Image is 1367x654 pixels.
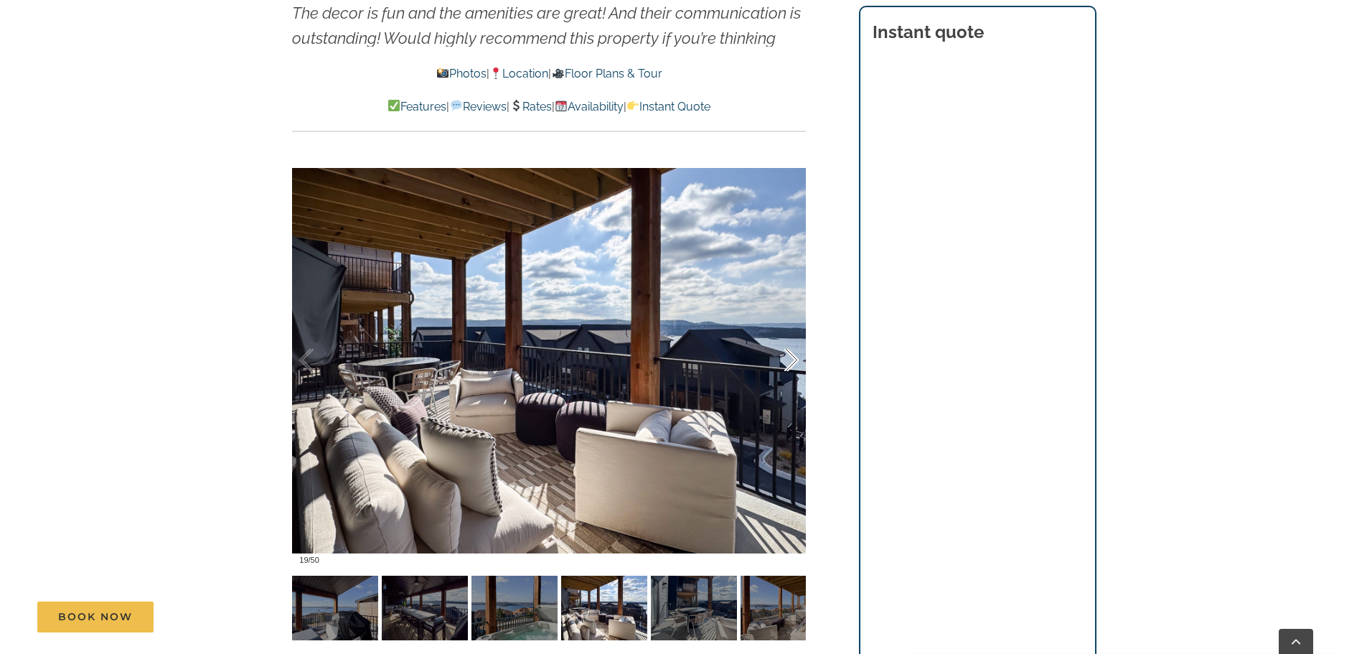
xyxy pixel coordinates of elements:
img: Copper-Pointe-at-Table-Rock-Lake-1025-2-scaled.jpg-nggid042812-ngg0dyn-120x90-00f0w010c011r110f11... [471,576,558,640]
iframe: Booking/Inquiry Widget [873,61,1082,652]
img: Copper-Pointe-at-Table-Rock-Lake-1023-2-scaled.jpg-nggid042810-ngg0dyn-120x90-00f0w010c011r110f11... [292,576,378,640]
strong: Instant quote [873,22,984,42]
em: The decor is fun and the amenities are great! And their communication is outstanding! Would highl... [292,4,801,73]
img: ✅ [388,100,400,111]
a: Floor Plans & Tour [551,67,662,80]
a: Location [489,67,548,80]
img: Copper-Pointe-at-Table-Rock-Lake-1029-2-scaled.jpg-nggid042815-ngg0dyn-120x90-00f0w010c011r110f11... [561,576,647,640]
a: Features [387,100,446,113]
img: 💲 [510,100,522,111]
img: 💬 [451,100,462,111]
a: Reviews [449,100,506,113]
img: 📍 [490,67,502,79]
img: 📸 [437,67,448,79]
a: Instant Quote [626,100,710,113]
a: Availability [555,100,624,113]
p: | | | | [292,98,806,116]
span: Book Now [58,611,133,623]
img: Copper-Pointe-at-Table-Rock-Lake-1030-2-scaled.jpg-nggid042816-ngg0dyn-120x90-00f0w010c011r110f11... [651,576,737,640]
a: Rates [509,100,552,113]
img: Copper-Pointe-at-Table-Rock-Lake-1032-2-scaled.jpg-nggid042817-ngg0dyn-120x90-00f0w010c011r110f11... [741,576,827,640]
a: Photos [436,67,487,80]
p: | | [292,65,806,83]
img: 🎥 [553,67,564,79]
img: 📆 [555,100,567,111]
a: Book Now [37,602,154,632]
img: Copper-Pointe-at-Table-Rock-Lake-1024-2-scaled.jpg-nggid042811-ngg0dyn-120x90-00f0w010c011r110f11... [382,576,468,640]
img: 👉 [627,100,639,111]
